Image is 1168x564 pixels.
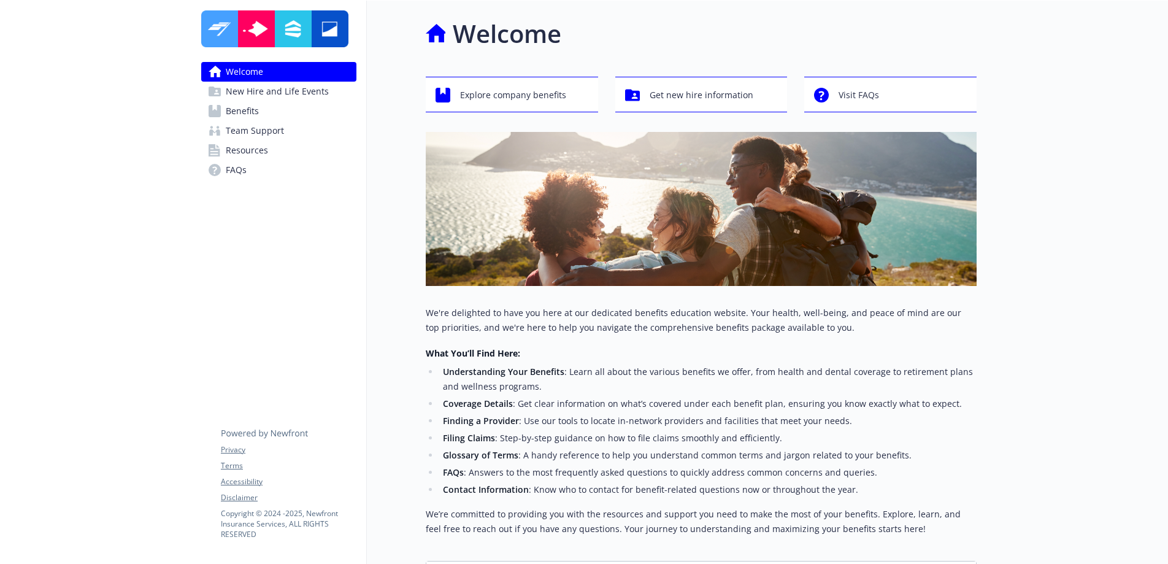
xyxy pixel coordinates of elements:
p: We're delighted to have you here at our dedicated benefits education website. Your health, well-b... [426,306,977,335]
a: Welcome [201,62,356,82]
span: Explore company benefits [460,83,566,107]
a: Benefits [201,101,356,121]
a: Accessibility [221,476,356,487]
li: : Answers to the most frequently asked questions to quickly address common concerns and queries. [439,465,977,480]
a: New Hire and Life Events [201,82,356,101]
strong: Finding a Provider [443,415,519,427]
a: Privacy [221,444,356,455]
span: FAQs [226,160,247,180]
a: Team Support [201,121,356,141]
span: Resources [226,141,268,160]
li: : Step-by-step guidance on how to file claims smoothly and efficiently. [439,431,977,446]
strong: Filing Claims [443,432,495,444]
li: : A handy reference to help you understand common terms and jargon related to your benefits. [439,448,977,463]
a: Terms [221,460,356,471]
strong: Coverage Details [443,398,513,409]
a: Disclaimer [221,492,356,503]
li: : Use our tools to locate in-network providers and facilities that meet your needs. [439,414,977,428]
h1: Welcome [453,15,561,52]
li: : Learn all about the various benefits we offer, from health and dental coverage to retirement pl... [439,365,977,394]
button: Get new hire information [615,77,788,112]
a: Resources [201,141,356,160]
p: Copyright © 2024 - 2025 , Newfront Insurance Services, ALL RIGHTS RESERVED [221,508,356,539]
strong: What You’ll Find Here: [426,347,520,359]
span: Get new hire information [650,83,753,107]
span: Welcome [226,62,263,82]
span: Benefits [226,101,259,121]
button: Visit FAQs [804,77,977,112]
li: : Get clear information on what’s covered under each benefit plan, ensuring you know exactly what... [439,396,977,411]
strong: Glossary of Terms [443,449,518,461]
li: : Know who to contact for benefit-related questions now or throughout the year. [439,482,977,497]
strong: Understanding Your Benefits [443,366,564,377]
span: Visit FAQs [839,83,879,107]
button: Explore company benefits [426,77,598,112]
span: New Hire and Life Events [226,82,329,101]
a: FAQs [201,160,356,180]
p: We’re committed to providing you with the resources and support you need to make the most of your... [426,507,977,536]
img: overview page banner [426,132,977,286]
strong: FAQs [443,466,464,478]
strong: Contact Information [443,484,529,495]
span: Team Support [226,121,284,141]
